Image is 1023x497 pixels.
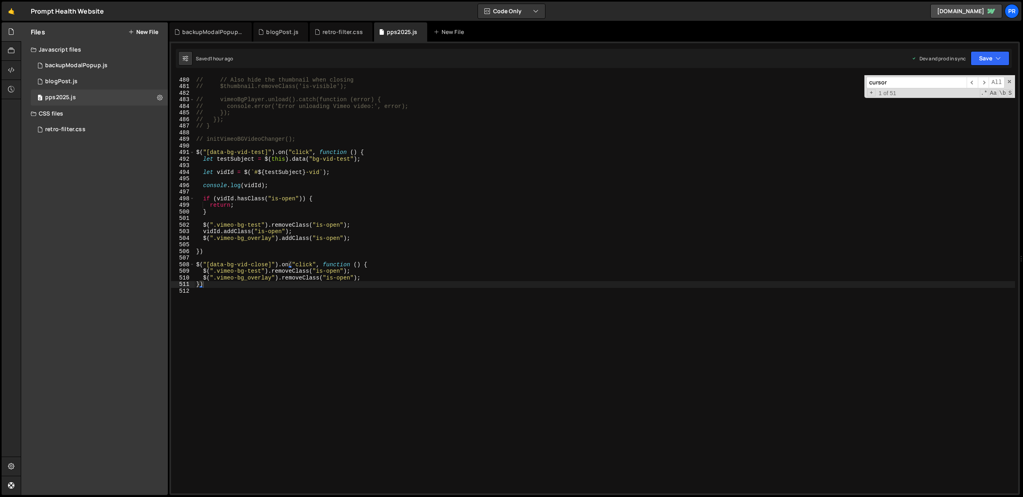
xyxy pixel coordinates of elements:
span: CaseSensitive Search [989,89,997,97]
div: New File [434,28,467,36]
div: Prompt Health Website [31,6,104,16]
div: 498 [171,196,195,202]
div: 495 [171,176,195,182]
span: RegExp Search [980,89,988,97]
div: 499 [171,202,195,209]
div: 500 [171,209,195,216]
div: 509 [171,268,195,275]
div: CSS files [21,106,168,122]
a: [DOMAIN_NAME] [930,4,1002,18]
div: 16625/45859.js [31,74,168,90]
div: 485 [171,110,195,116]
button: Code Only [478,4,545,18]
div: 481 [171,83,195,90]
span: Whole Word Search [998,89,1007,97]
div: 489 [171,136,195,143]
a: 🤙 [2,2,21,21]
h2: Files [31,28,45,36]
a: Pr [1005,4,1019,18]
button: New File [128,29,158,35]
div: Dev and prod in sync [912,55,966,62]
span: 1 of 51 [876,90,900,97]
span: Search In Selection [1007,89,1013,97]
div: 507 [171,255,195,261]
div: pps2025.js [387,28,418,36]
div: 16625/45293.js [31,90,168,106]
div: 487 [171,123,195,130]
div: 497 [171,189,195,196]
div: blogPost.js [266,28,299,36]
div: blogPost.js [45,78,78,85]
div: 486 [171,116,195,123]
div: backupModalPopup.js [45,62,107,69]
div: backupModalPopup.js [182,28,242,36]
div: 493 [171,162,195,169]
div: Javascript files [21,42,168,58]
div: 503 [171,228,195,235]
div: 512 [171,288,195,295]
div: retro-filter.css [45,126,86,133]
div: 510 [171,275,195,281]
div: 1 hour ago [210,55,233,62]
div: 506 [171,248,195,255]
div: 494 [171,169,195,176]
div: 483 [171,96,195,103]
div: pps2025.js [45,94,76,101]
div: 508 [171,261,195,268]
div: 505 [171,242,195,248]
input: Search for [866,77,967,88]
div: 484 [171,103,195,110]
span: ​ [978,77,989,88]
div: 502 [171,222,195,229]
div: 501 [171,215,195,222]
div: 496 [171,182,195,189]
div: Saved [196,55,233,62]
div: retro-filter.css [322,28,363,36]
div: 488 [171,130,195,136]
span: ​ [967,77,978,88]
div: 16625/45860.js [31,58,168,74]
div: 511 [171,281,195,288]
div: 492 [171,156,195,163]
div: 491 [171,149,195,156]
div: 490 [171,143,195,150]
span: Alt-Enter [989,77,1005,88]
div: 482 [171,90,195,97]
span: Toggle Replace mode [867,89,876,97]
span: 0 [38,95,42,102]
div: 504 [171,235,195,242]
div: 16625/45443.css [31,122,168,138]
button: Save [971,51,1009,66]
div: 480 [171,77,195,84]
